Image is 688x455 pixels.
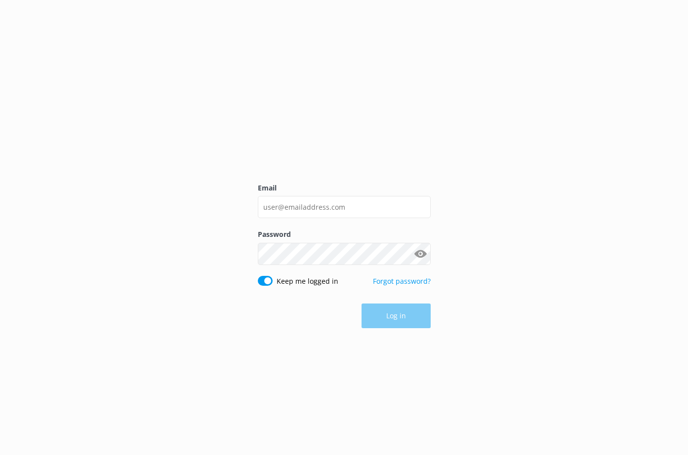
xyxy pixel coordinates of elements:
input: user@emailaddress.com [258,196,431,218]
label: Keep me logged in [277,276,338,287]
button: Show password [411,244,431,264]
label: Email [258,183,431,193]
label: Password [258,229,431,240]
a: Forgot password? [373,276,431,286]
